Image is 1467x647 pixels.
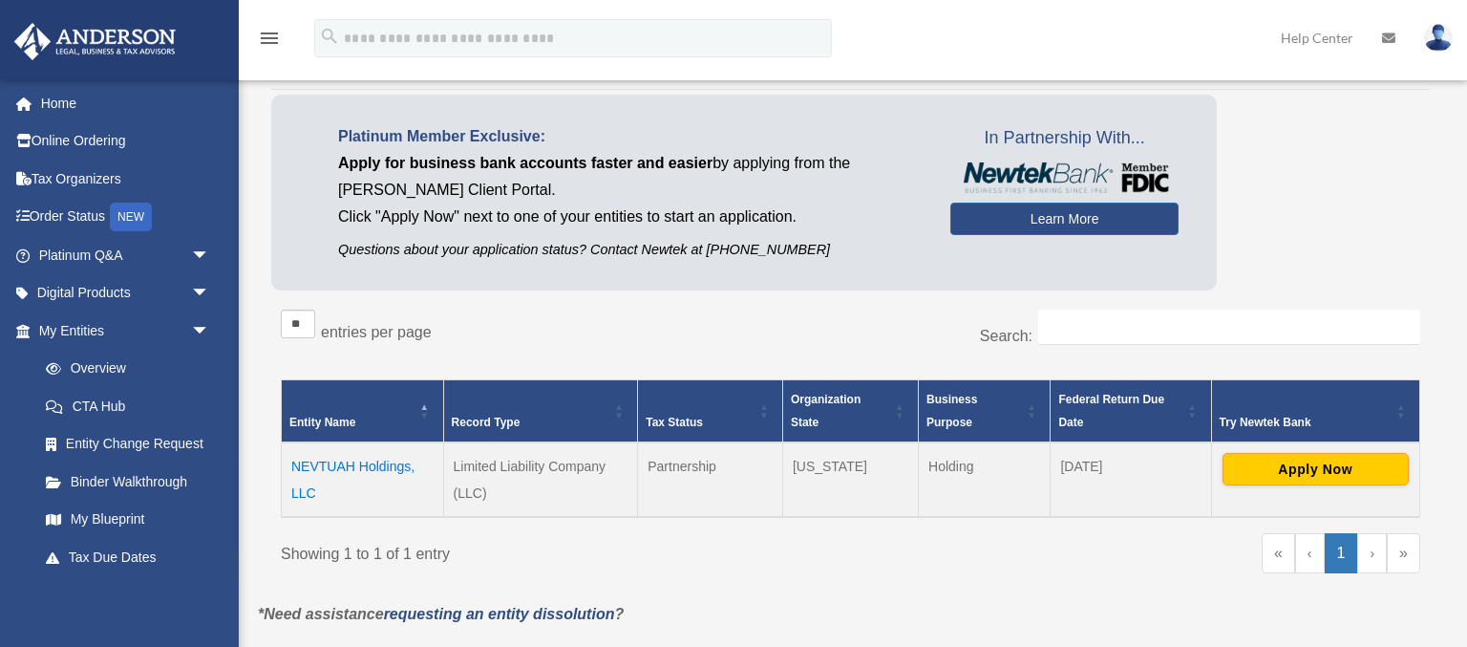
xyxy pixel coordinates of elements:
img: User Pic [1424,24,1453,52]
p: Click "Apply Now" next to one of your entities to start an application. [338,204,922,230]
th: Entity Name: Activate to invert sorting [282,380,444,443]
a: Overview [27,350,220,388]
p: Questions about your application status? Contact Newtek at [PHONE_NUMBER] [338,238,922,262]
a: Binder Walkthrough [27,463,229,501]
span: Apply for business bank accounts faster and easier [338,155,712,171]
a: Order StatusNEW [13,198,239,237]
span: Business Purpose [926,393,977,429]
a: First [1262,533,1295,573]
th: Record Type: Activate to sort [443,380,638,443]
a: Home [13,84,239,122]
a: Entity Change Request [27,425,229,464]
span: Entity Name [289,416,355,429]
span: Record Type [452,416,521,429]
a: menu [258,33,281,50]
div: NEW [110,203,152,231]
span: arrow_drop_down [191,236,229,275]
span: arrow_drop_down [191,274,229,313]
button: Apply Now [1222,453,1409,485]
th: Federal Return Due Date: Activate to sort [1051,380,1211,443]
a: CTA Hub [27,387,229,425]
td: Partnership [638,442,783,517]
a: Digital Productsarrow_drop_down [13,274,239,313]
a: Tax Due Dates [27,538,229,576]
a: Learn More [950,203,1179,235]
span: Federal Return Due Date [1058,393,1164,429]
i: search [319,26,340,47]
a: Previous [1295,533,1325,573]
span: Organization State [791,393,861,429]
a: Last [1387,533,1420,573]
a: 1 [1325,533,1358,573]
span: In Partnership With... [950,123,1179,154]
label: entries per page [321,324,432,340]
a: Platinum Q&Aarrow_drop_down [13,236,239,274]
a: My Anderson Teamarrow_drop_down [13,576,239,615]
a: My Entitiesarrow_drop_down [13,312,229,350]
div: Try Newtek Bank [1220,411,1391,434]
td: Limited Liability Company (LLC) [443,442,638,517]
img: Anderson Advisors Platinum Portal [9,23,181,60]
a: My Blueprint [27,501,229,539]
td: NEVTUAH Holdings, LLC [282,442,444,517]
em: *Need assistance ? [258,606,624,622]
a: requesting an entity dissolution [384,606,615,622]
span: Tax Status [646,416,703,429]
td: [US_STATE] [782,442,918,517]
th: Organization State: Activate to sort [782,380,918,443]
a: Tax Organizers [13,160,239,198]
th: Try Newtek Bank : Activate to sort [1211,380,1419,443]
span: arrow_drop_down [191,576,229,615]
a: Next [1357,533,1387,573]
th: Business Purpose: Activate to sort [919,380,1051,443]
span: arrow_drop_down [191,312,229,351]
p: Platinum Member Exclusive: [338,123,922,150]
label: Search: [980,328,1032,344]
th: Tax Status: Activate to sort [638,380,783,443]
td: [DATE] [1051,442,1211,517]
div: Showing 1 to 1 of 1 entry [281,533,837,568]
p: by applying from the [PERSON_NAME] Client Portal. [338,150,922,204]
a: Online Ordering [13,122,239,161]
td: Holding [919,442,1051,517]
i: menu [258,27,281,50]
img: NewtekBankLogoSM.png [960,162,1169,193]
